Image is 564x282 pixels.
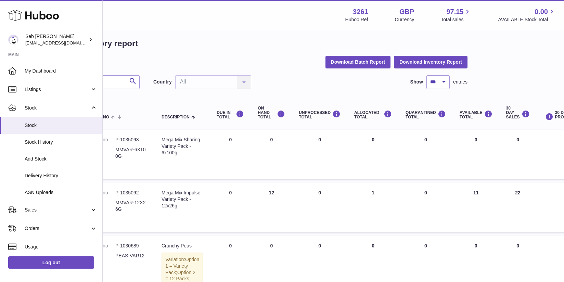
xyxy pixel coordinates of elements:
a: 0.00 AVAILABLE Stock Total [498,7,556,23]
td: 11 [453,183,499,232]
span: [EMAIL_ADDRESS][DOMAIN_NAME] [25,40,101,46]
span: 97.15 [446,7,463,16]
td: 0 [453,130,499,179]
dd: P-1035093 [115,137,148,143]
td: 12 [251,183,292,232]
dd: MMVAR-6X100G [115,146,148,159]
span: Usage [25,244,97,250]
span: ASN Uploads [25,189,97,196]
span: Stock [25,105,90,111]
span: Option 2 = 12 Packs; [165,270,195,282]
td: 0 [347,130,399,179]
span: 0 [424,243,427,248]
div: ALLOCATED Total [354,110,392,119]
span: AVAILABLE Stock Total [498,16,556,23]
div: Crunchy Peas [162,243,203,249]
span: 0 [424,190,427,195]
label: Show [410,79,423,85]
span: Add Stock [25,156,97,162]
td: 0 [499,130,537,179]
strong: 3261 [353,7,368,16]
span: Total sales [441,16,471,23]
div: Mega Mix Impulse Variety Pack - 12x26g [162,190,203,209]
td: 0 [210,130,251,179]
span: Description [162,115,190,119]
div: UNPROCESSED Total [299,110,341,119]
span: Listings [25,86,90,93]
span: Delivery History [25,172,97,179]
button: Download Batch Report [325,56,391,68]
span: Stock History [25,139,97,145]
span: Orders [25,225,90,232]
div: Currency [395,16,414,23]
div: Huboo Ref [345,16,368,23]
span: My Dashboard [25,68,97,74]
span: Sales [25,207,90,213]
span: 0 [424,137,427,142]
button: Download Inventory Report [394,56,467,68]
h1: My Huboo - Inventory report [28,38,467,49]
dd: PEAS-VAR12 [115,253,148,266]
div: Seb [PERSON_NAME] [25,33,87,46]
div: ON HAND Total [258,106,285,120]
div: 30 DAY SALES [506,106,530,120]
a: Log out [8,256,94,269]
div: AVAILABLE Total [460,110,492,119]
label: Country [153,79,172,85]
div: Mega Mix Sharing Variety Pack - 6x100g [162,137,203,156]
span: Stock [25,122,97,129]
td: 0 [210,183,251,232]
td: 22 [499,183,537,232]
td: 0 [292,130,347,179]
span: Option 1 = Variety Pack; [165,257,199,275]
strong: GBP [399,7,414,16]
div: DUE IN TOTAL [217,110,244,119]
dd: MMVAR-12X26G [115,200,148,213]
a: 97.15 Total sales [441,7,471,23]
dd: P-1030689 [115,243,148,249]
td: 0 [251,130,292,179]
td: 0 [292,183,347,232]
dd: P-1035092 [115,190,148,196]
span: 0.00 [535,7,548,16]
td: 1 [347,183,399,232]
span: entries [453,79,467,85]
img: ecom@bravefoods.co.uk [8,35,18,45]
div: QUARANTINED Total [406,110,446,119]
